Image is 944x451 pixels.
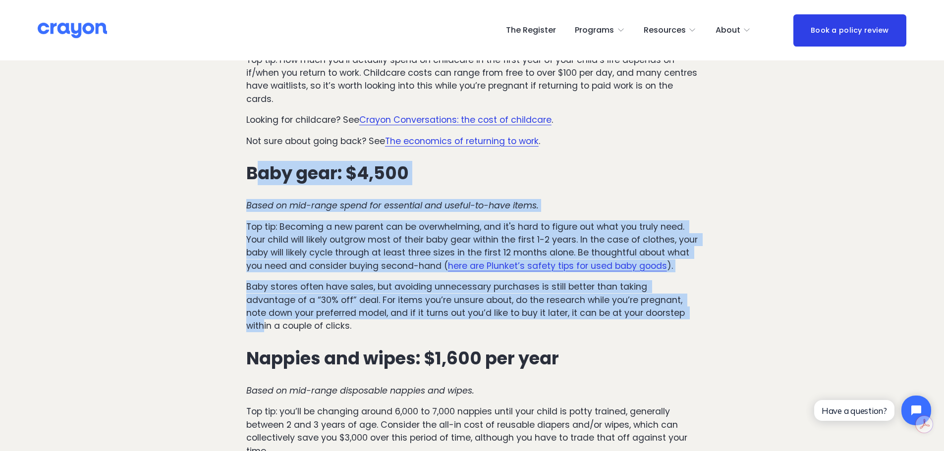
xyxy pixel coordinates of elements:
[448,260,667,272] a: here are Plunket’s safety tips for used baby goods
[506,22,556,38] a: The Register
[246,220,698,273] p: Top tip: Becoming a new parent can be overwhelming, and it's hard to figure out what you truly ne...
[359,114,552,126] a: Crayon Conversations: the cost of childcare
[806,387,940,434] iframe: Tidio Chat
[575,23,614,38] span: Programs
[793,14,906,47] a: Book a policy review
[246,113,698,126] p: Looking for childcare? See .
[246,53,698,106] p: Top tip: How much you’ll actually spend on childcare in the first year of your child’s life depen...
[716,23,740,38] span: About
[644,23,686,38] span: Resources
[246,200,539,211] em: Based on mid-range spend for essential and useful-to-have items.
[246,349,698,368] h3: Nappies and wipes: $1,600 per year
[38,22,107,39] img: Crayon
[385,135,539,147] a: The economics of returning to work
[716,22,751,38] a: folder dropdown
[644,22,697,38] a: folder dropdown
[246,163,698,183] h3: Baby gear: $4,500
[575,22,625,38] a: folder dropdown
[246,280,698,333] p: Baby stores often have sales, but avoiding unnecessary purchases is still better than taking adva...
[246,135,698,148] p: Not sure about going back? See .
[246,385,474,397] em: Based on mid-range disposable nappies and wipes.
